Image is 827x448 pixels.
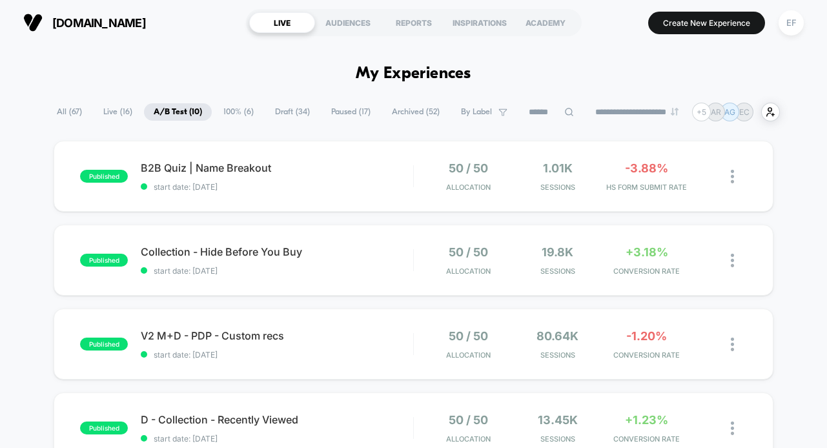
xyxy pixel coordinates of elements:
[516,434,599,443] span: Sessions
[606,267,688,276] span: CONVERSION RATE
[249,12,315,33] div: LIVE
[625,413,668,427] span: +1.23%
[446,434,491,443] span: Allocation
[461,107,492,117] span: By Label
[141,245,413,258] span: Collection - Hide Before You Buy
[779,10,804,36] div: EF
[449,245,488,259] span: 50 / 50
[144,103,212,121] span: A/B Test ( 10 )
[141,182,413,192] span: start date: [DATE]
[19,12,150,33] button: [DOMAIN_NAME]
[625,161,668,175] span: -3.88%
[80,338,128,351] span: published
[80,170,128,183] span: published
[141,161,413,174] span: B2B Quiz | Name Breakout
[315,12,381,33] div: AUDIENCES
[141,266,413,276] span: start date: [DATE]
[516,351,599,360] span: Sessions
[648,12,765,34] button: Create New Experience
[536,329,578,343] span: 80.64k
[80,422,128,434] span: published
[731,254,734,267] img: close
[446,351,491,360] span: Allocation
[739,107,750,117] p: EC
[214,103,263,121] span: 100% ( 6 )
[23,13,43,32] img: Visually logo
[141,413,413,426] span: D - Collection - Recently Viewed
[731,338,734,351] img: close
[356,65,471,83] h1: My Experiences
[446,183,491,192] span: Allocation
[626,329,667,343] span: -1.20%
[731,422,734,435] img: close
[606,351,688,360] span: CONVERSION RATE
[449,413,488,427] span: 50 / 50
[626,245,668,259] span: +3.18%
[449,329,488,343] span: 50 / 50
[382,103,449,121] span: Archived ( 52 )
[538,413,578,427] span: 13.45k
[711,107,721,117] p: AR
[447,12,513,33] div: INSPIRATIONS
[542,245,573,259] span: 19.8k
[775,10,808,36] button: EF
[543,161,573,175] span: 1.01k
[731,170,734,183] img: close
[516,267,599,276] span: Sessions
[80,254,128,267] span: published
[381,12,447,33] div: REPORTS
[446,267,491,276] span: Allocation
[322,103,380,121] span: Paused ( 17 )
[671,108,679,116] img: end
[692,103,711,121] div: + 5
[47,103,92,121] span: All ( 67 )
[606,183,688,192] span: Hs Form Submit Rate
[52,16,146,30] span: [DOMAIN_NAME]
[513,12,578,33] div: ACADEMY
[94,103,142,121] span: Live ( 16 )
[449,161,488,175] span: 50 / 50
[265,103,320,121] span: Draft ( 34 )
[141,329,413,342] span: V2 M+D - PDP - Custom recs
[141,434,413,443] span: start date: [DATE]
[724,107,735,117] p: AG
[606,434,688,443] span: CONVERSION RATE
[516,183,599,192] span: Sessions
[141,350,413,360] span: start date: [DATE]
